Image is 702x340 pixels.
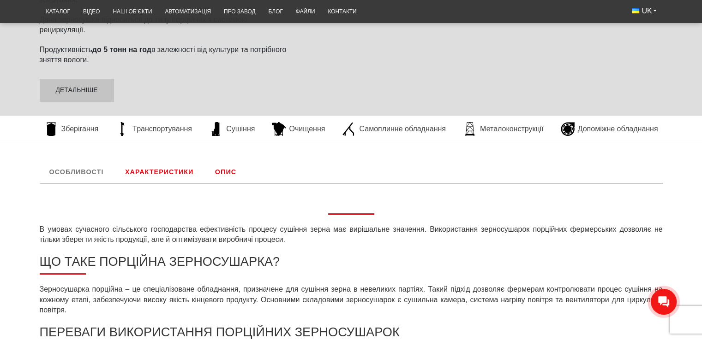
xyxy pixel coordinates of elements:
a: Транспортування [111,122,197,136]
a: Каталог [40,3,77,21]
a: Самоплинне обладнання [337,122,450,136]
span: Зберігання [61,124,99,134]
a: Характеристики [115,161,203,183]
a: Металоконструкції [458,122,548,136]
a: Наші об’єкти [106,3,158,21]
img: Українська [632,8,639,13]
p: Продуктивність в залежності від культури та потрібного зняття вологи. [40,45,291,65]
span: Самоплинне обладнання [359,124,445,134]
a: Відео [77,3,106,21]
p: Зерносушарка порційна – це спеціалізоване обладнання, призначене для сушіння зерна в невеликих па... [40,284,663,315]
span: UK [642,6,652,16]
span: Очищення [289,124,325,134]
a: Блог [262,3,289,21]
button: UK [625,3,662,19]
a: Контакти [321,3,363,21]
a: Очищення [267,122,330,136]
strong: до 5 тонн на год [92,46,151,53]
a: Особливості [40,161,114,183]
span: Металоконструкції [480,124,543,134]
p: В умовах сучасного сільського господарства ефективність процесу сушіння зерна має вирішальне знач... [40,224,663,245]
a: Детальніше [40,79,114,102]
p: Дана зерносушка відноситься до типу порційних з системою рециркуляції. [40,15,291,35]
span: Допоміжне обладнання [578,124,658,134]
a: Про завод [217,3,262,21]
a: Зберігання [40,122,103,136]
a: Допоміжне обладнання [556,122,663,136]
a: Файли [289,3,322,21]
a: Автоматизація [158,3,217,21]
span: Сушіння [226,124,255,134]
a: Опис [205,161,246,183]
span: Транспортування [132,124,192,134]
a: Сушіння [204,122,259,136]
h2: Що таке порційна зерносушарка? [40,254,663,275]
